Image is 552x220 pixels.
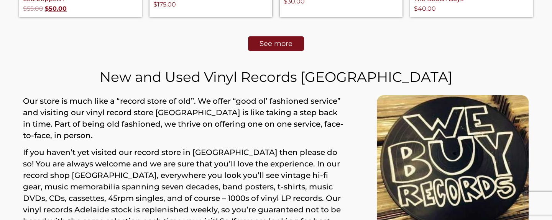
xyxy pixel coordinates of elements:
[414,5,436,12] bdi: 40.00
[153,1,157,8] span: $
[153,1,176,8] bdi: 175.00
[19,70,533,84] h1: New and Used Vinyl Records [GEOGRAPHIC_DATA]
[248,36,304,51] a: See more
[45,5,49,12] span: $
[23,5,27,12] span: $
[260,40,292,47] span: See more
[23,5,43,12] bdi: 55.00
[414,5,418,12] span: $
[45,5,67,12] bdi: 50.00
[23,95,346,141] p: Our store is much like a “record store of old”. We offer “good ol’ fashioned service” and visitin...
